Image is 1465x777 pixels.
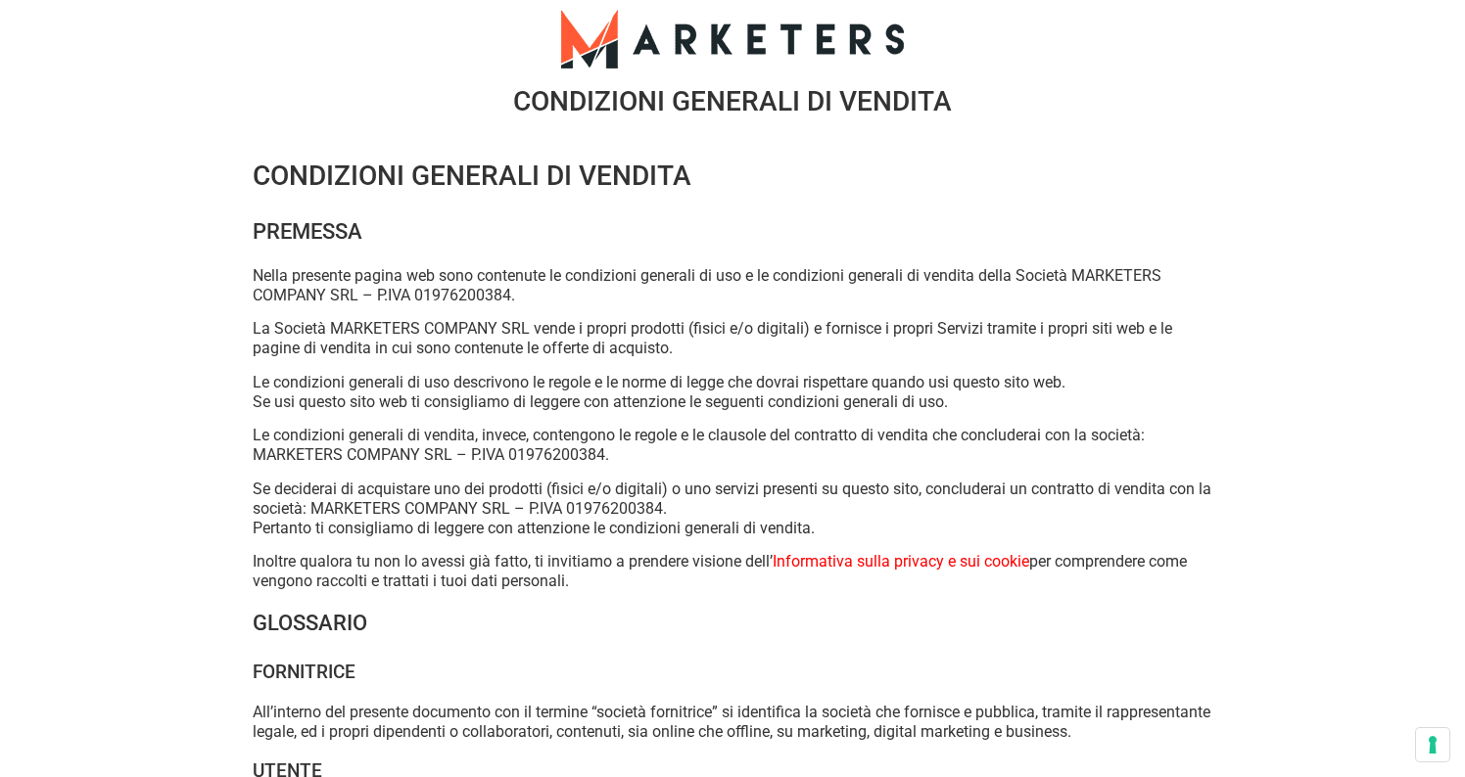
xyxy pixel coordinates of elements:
[253,658,1212,687] h4: FORNITRICE
[253,319,1212,358] p: La Società MARKETERS COMPANY SRL vende i propri prodotti (fisici e/o digitali) e fornisce i propr...
[253,213,1212,251] h3: PREMESSA
[16,701,74,759] iframe: Customerly Messenger Launcher
[253,266,1212,305] p: Nella presente pagina web sono contenute le condizioni generali di uso e le condizioni generali d...
[773,552,1029,571] a: Informativa sulla privacy e sui cookie
[253,155,1212,198] h2: CONDIZIONI GENERALI DI VENDITA
[1416,728,1449,761] button: Le tue preferenze relative al consenso per le tecnologie di tracciamento
[253,426,1212,465] p: Le condizioni generali di vendita, invece, contengono le regole e le clausole del contratto di ve...
[253,552,1212,591] p: Inoltre qualora tu non lo avessi già fatto, ti invitiamo a prendere visione dell’ per comprendere...
[253,480,1212,538] p: Se deciderai di acquistare uno dei prodotti (fisici e/o digitali) o uno servizi presenti su quest...
[184,88,1281,115] h2: CONDIZIONI GENERALI DI VENDITA
[253,703,1212,742] p: All’interno del presente documento con il termine “società fornitrice” si identifica la società c...
[253,373,1212,412] p: Le condizioni generali di uso descrivono le regole e le norme di legge che dovrai rispettare quan...
[253,605,1212,642] h3: GLOSSARIO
